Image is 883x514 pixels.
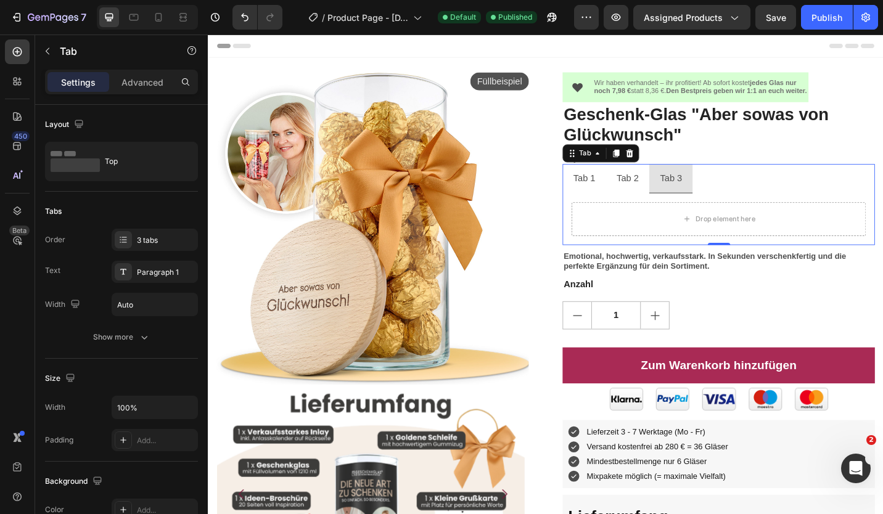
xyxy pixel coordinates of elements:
button: Assigned Products [633,5,750,30]
input: Auto [112,396,197,418]
span: Save [766,12,786,23]
input: quantity [420,293,474,322]
span: Product Page - [DATE] 12:27:01 [327,11,408,24]
div: Order [45,234,65,245]
h2: Geschenk-Glas "Aber sowas von Glückwunsch" [388,75,731,122]
span: Lieferzeit 3 - 7 Werktage (Mo - Fr) [415,430,545,440]
span: 2 [866,435,876,445]
div: 450 [12,131,30,141]
div: Rich Text Editor. Editing area: main [493,147,521,168]
p: Tab 2 [448,149,472,166]
div: Tabs [45,206,62,217]
div: 3 tabs [137,235,195,246]
div: Background [45,473,105,490]
button: decrement [389,293,420,322]
button: Zum Warenkorb hinzufügen [388,343,731,382]
div: Tab [404,124,422,136]
strong: Den Bestpreis geben wir 1:1 an euch weiter. [502,57,656,66]
div: Paragraph 1 [137,267,195,278]
strong: jedes Glas nur [594,49,645,57]
p: 7 [81,10,86,25]
button: Publish [801,5,853,30]
div: Add... [137,435,195,446]
p: Settings [61,76,96,89]
input: Auto [112,293,197,316]
span: Mixpakete möglich (= maximale Vielfalt) [415,479,567,489]
img: gempages_581760119277093620-b01b1d8c-f388-44ab-aaa7-a3a6c8886e3a.png [641,385,681,414]
img: gempages_581760119277093620-635e44f7-3b34-4409-8cc7-e60546f6c8bd.png [590,385,631,414]
div: Layout [45,116,86,133]
div: Padding [45,434,73,446]
p: Tab 1 [400,149,424,166]
strong: Emotional, hochwertig, verkaufsstark. In Sekunden verschenkfertig und die perfekte Ergänzung für ... [390,238,699,258]
p: Anzahl [390,266,729,281]
div: Width [45,296,83,313]
strong: noch 7,98 € [423,57,463,66]
p: Tab [60,44,165,59]
button: Show more [45,326,198,348]
div: Top [105,147,180,176]
div: Size [45,370,78,387]
span: / [322,11,325,24]
span: Versand kostenfrei ab 280 € = 36 Gläser [415,446,570,456]
div: Drop element here [535,197,600,207]
span: Mindestbestellmenge nur 6 Gläser [415,463,546,473]
iframe: Intercom live chat [841,454,871,483]
img: gempages_581760119277093620-9a31633f-83f9-43b7-b431-a19cd41e0e96.png [438,385,478,414]
span: Wir haben verhandelt – ihr profitiert! Ab sofort kostet [423,49,645,57]
span: Assigned Products [644,11,723,24]
iframe: Design area [208,35,883,514]
div: Width [45,402,65,413]
p: Advanced [121,76,163,89]
span: Default [450,12,476,23]
div: Rich Text Editor. Editing area: main [446,147,474,168]
div: Undo/Redo [232,5,282,30]
button: increment [474,293,505,322]
span: statt 8,36 €. [423,57,656,66]
span: Published [498,12,532,23]
img: gempages_581760119277093620-27230161-59c3-4438-a53e-29dd57869fb2.png [539,385,580,414]
div: Zum Warenkorb hinzufügen [474,353,645,372]
img: gempages_581760119277093620-4fa773e3-9b90-4230-a1b1-5aff1e81f85e.png [488,385,529,414]
div: Beta [9,226,30,235]
p: Tab 3 [495,149,519,166]
div: Show more [93,331,150,343]
div: Rich Text Editor. Editing area: main [398,147,426,168]
button: 7 [5,5,92,30]
div: Publish [811,11,842,24]
div: Text [45,265,60,276]
button: Save [755,5,796,30]
pre: Füllbeispiel [287,41,351,61]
